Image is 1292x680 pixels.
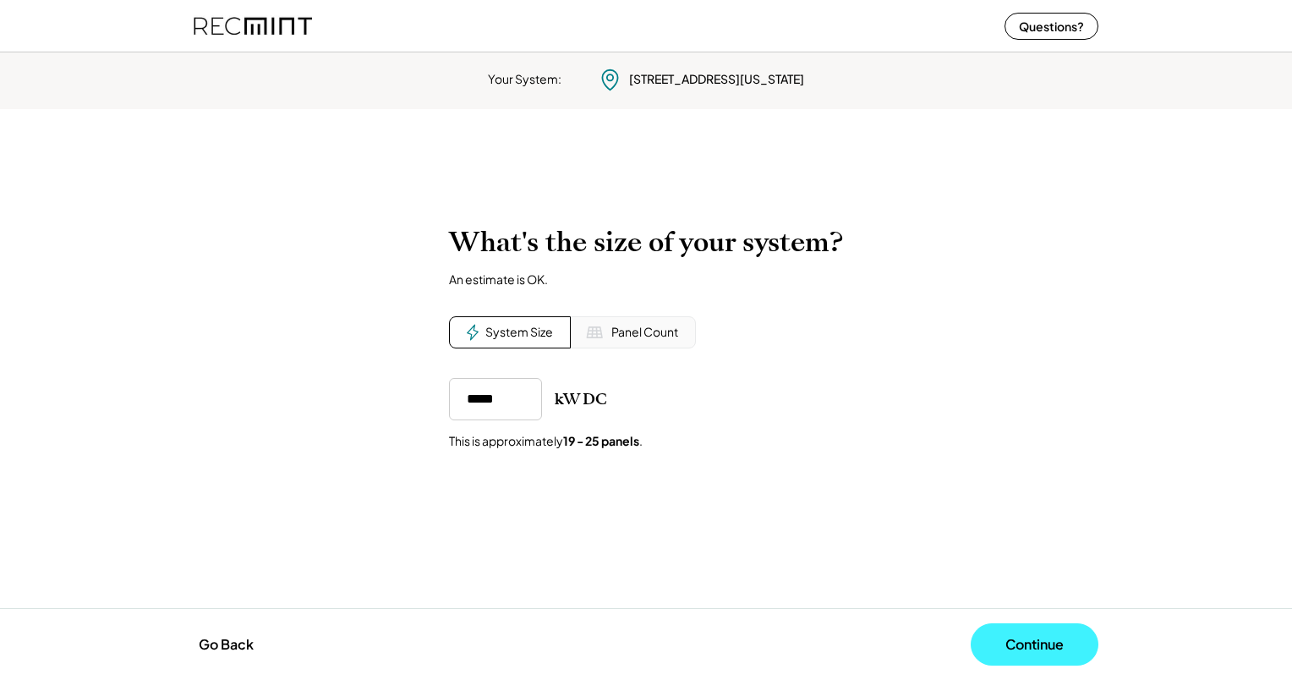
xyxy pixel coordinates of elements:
[449,226,843,259] h2: What's the size of your system?
[611,324,678,341] div: Panel Count
[488,71,561,88] div: Your System:
[485,324,553,341] div: System Size
[1005,13,1098,40] button: Questions?
[194,3,312,48] img: recmint-logotype%403x%20%281%29.jpeg
[563,433,639,448] strong: 19 - 25 panels
[586,324,603,341] img: Solar%20Panel%20Icon%20%281%29.svg
[194,626,259,663] button: Go Back
[555,389,607,409] div: kW DC
[449,433,643,450] div: This is approximately .
[971,623,1098,666] button: Continue
[449,271,548,287] div: An estimate is OK.
[629,71,804,88] div: [STREET_ADDRESS][US_STATE]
